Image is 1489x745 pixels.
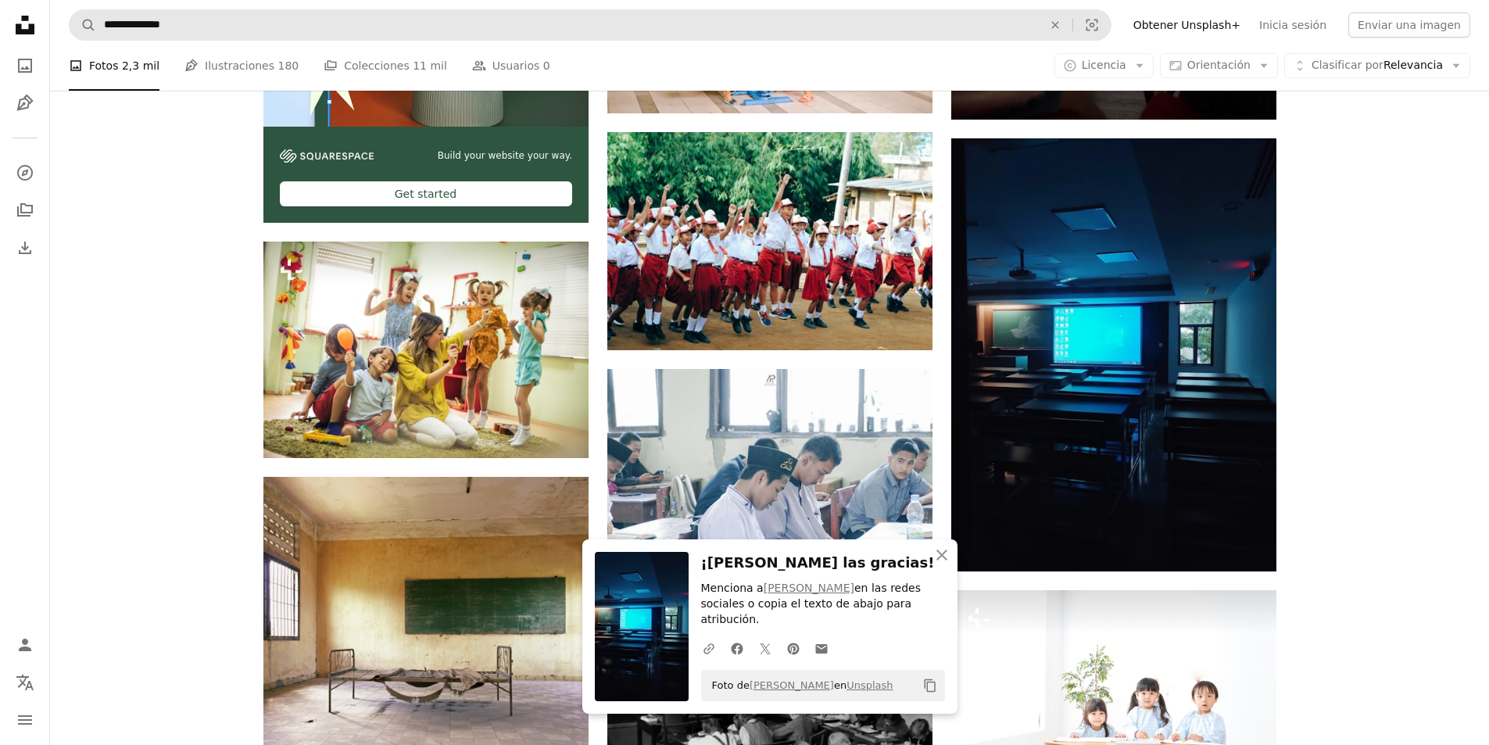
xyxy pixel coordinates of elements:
[280,149,374,163] img: file-1606177908946-d1eed1cbe4f5image
[1187,59,1251,71] span: Orientación
[184,41,299,91] a: Ilustraciones 180
[807,632,836,664] a: Comparte por correo electrónico
[69,9,1111,41] form: Encuentra imágenes en todo el sitio
[1348,13,1470,38] button: Enviar una imagen
[1312,58,1443,73] span: Relevancia
[9,50,41,81] a: Fotos
[607,132,932,350] img: grupo de personas en uniforme rojo y blanco tomados de la mano
[1082,59,1126,71] span: Licencia
[324,41,447,91] a: Colecciones 11 mil
[1312,59,1383,71] span: Clasificar por
[764,582,854,594] a: [PERSON_NAME]
[9,232,41,263] a: Historial de descargas
[723,632,751,664] a: Comparte en Facebook
[277,57,299,74] span: 180
[1073,10,1111,40] button: Búsqueda visual
[1284,53,1470,78] button: Clasificar porRelevancia
[750,679,834,691] a: [PERSON_NAME]
[951,138,1276,572] img: una habitación oscura con mesas y sillas y una pantalla de proyector
[847,679,893,691] a: Unsplash
[1054,53,1154,78] button: Licencia
[1038,10,1072,40] button: Borrar
[9,195,41,226] a: Colecciones
[704,673,893,698] span: Foto de en
[9,9,41,44] a: Inicio — Unsplash
[607,730,932,744] a: Fotografía en escala de grises de la maestra parada cerca de la pizarra y los niños sentados en s...
[1160,53,1278,78] button: Orientación
[70,10,96,40] button: Buscar en Unsplash
[263,242,589,458] img: Bailar es divertido. Niños con maestra en preescolar.
[543,57,550,74] span: 0
[9,157,41,188] a: Explorar
[9,88,41,119] a: Ilustraciones
[263,632,589,647] a: Estructura de cama de metal dentro de la habitación con pizarra montada
[280,181,572,206] div: Get started
[9,704,41,736] button: Menú
[607,234,932,248] a: grupo de personas en uniforme rojo y blanco tomados de la mano
[607,483,932,497] a: Hombres jóvenes con atuendo tradicional estudiando en un salón de clases.
[917,672,943,699] button: Copiar al portapapeles
[701,581,945,628] p: Menciona a en las redes sociales o copia el texto de abajo para atribución.
[701,552,945,575] h3: ¡[PERSON_NAME] las gracias!
[413,57,447,74] span: 11 mil
[951,692,1276,706] a: Imagen de crayón para niños
[437,149,571,163] span: Build your website your way.
[1250,13,1336,38] a: Inicia sesión
[472,41,550,91] a: Usuarios 0
[1124,13,1250,38] a: Obtener Unsplash+
[779,632,807,664] a: Comparte en Pinterest
[9,629,41,661] a: Iniciar sesión / Registrarse
[607,369,932,613] img: Hombres jóvenes con atuendo tradicional estudiando en un salón de clases.
[9,667,41,698] button: Idioma
[751,632,779,664] a: Comparte en Twitter
[951,348,1276,362] a: una habitación oscura con mesas y sillas y una pantalla de proyector
[263,342,589,356] a: Bailar es divertido. Niños con maestra en preescolar.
